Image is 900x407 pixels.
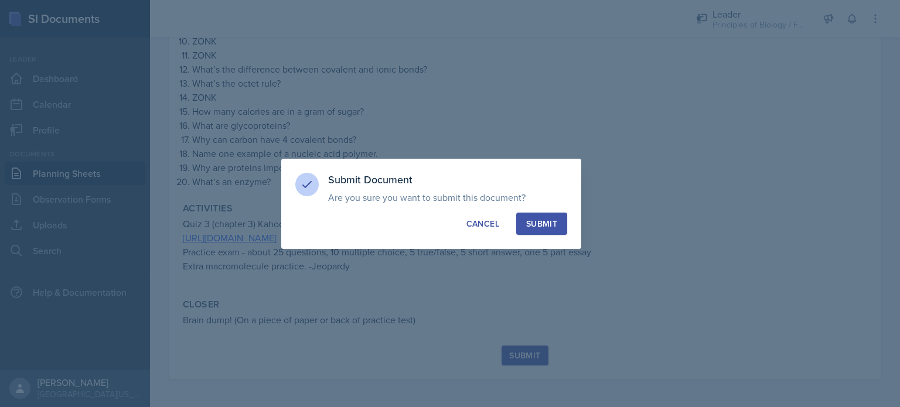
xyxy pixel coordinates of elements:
h3: Submit Document [328,173,567,187]
div: Submit [526,218,557,230]
button: Cancel [456,213,509,235]
button: Submit [516,213,567,235]
p: Are you sure you want to submit this document? [328,191,567,203]
div: Cancel [466,218,499,230]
